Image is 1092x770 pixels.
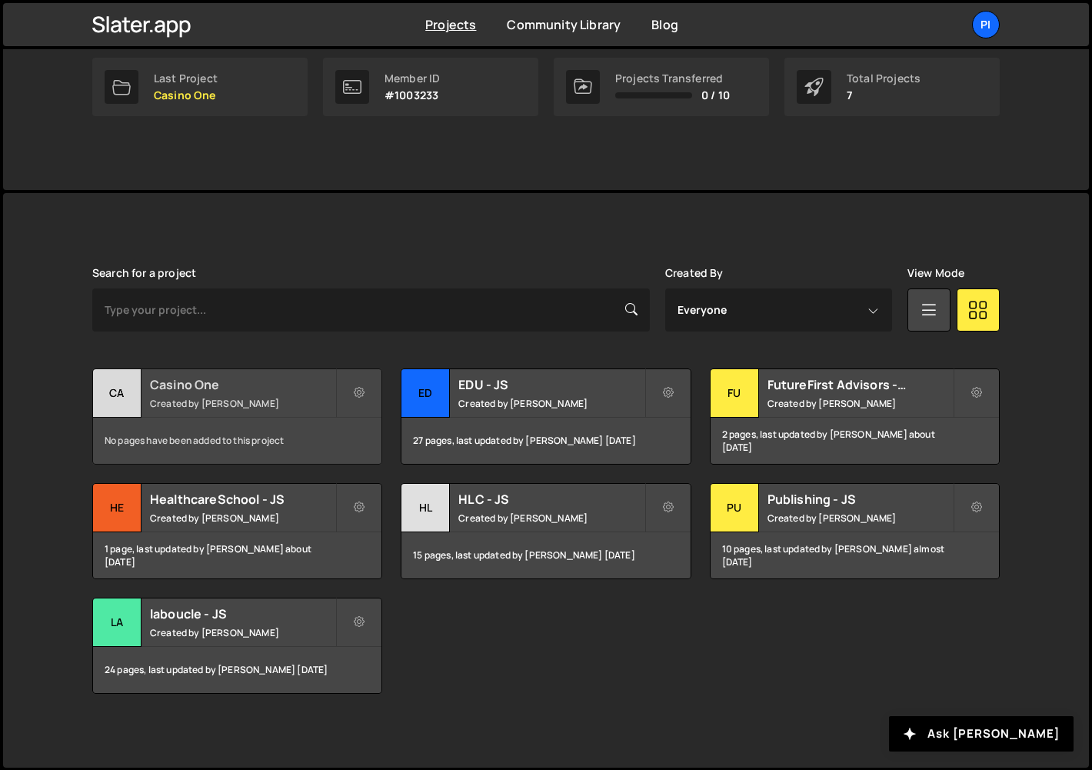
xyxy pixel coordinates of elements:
label: Created By [665,267,724,279]
label: Search for a project [92,267,196,279]
div: No pages have been added to this project [93,418,381,464]
h2: HLC - JS [458,491,644,508]
div: 10 pages, last updated by [PERSON_NAME] almost [DATE] [711,532,999,578]
a: Ca Casino One Created by [PERSON_NAME] No pages have been added to this project [92,368,382,465]
div: Last Project [154,72,218,85]
small: Created by [PERSON_NAME] [458,397,644,410]
small: Created by [PERSON_NAME] [767,512,953,525]
a: He HealthcareSchool - JS Created by [PERSON_NAME] 1 page, last updated by [PERSON_NAME] about [DATE] [92,483,382,579]
div: 24 pages, last updated by [PERSON_NAME] [DATE] [93,647,381,693]
div: Ca [93,369,141,418]
a: Community Library [507,16,621,33]
a: HL HLC - JS Created by [PERSON_NAME] 15 pages, last updated by [PERSON_NAME] [DATE] [401,483,691,579]
a: Pi [972,11,1000,38]
p: 7 [847,89,921,102]
a: Fu FutureFirst Advisors - JS Created by [PERSON_NAME] 2 pages, last updated by [PERSON_NAME] abou... [710,368,1000,465]
small: Created by [PERSON_NAME] [150,397,335,410]
div: Pu [711,484,759,532]
div: He [93,484,141,532]
div: HL [401,484,450,532]
div: Member ID [385,72,440,85]
div: 27 pages, last updated by [PERSON_NAME] [DATE] [401,418,690,464]
button: Ask [PERSON_NAME] [889,716,1074,752]
a: ED EDU - JS Created by [PERSON_NAME] 27 pages, last updated by [PERSON_NAME] [DATE] [401,368,691,465]
div: 2 pages, last updated by [PERSON_NAME] about [DATE] [711,418,999,464]
p: #1003233 [385,89,440,102]
h2: FutureFirst Advisors - JS [767,376,953,393]
small: Created by [PERSON_NAME] [150,626,335,639]
input: Type your project... [92,288,650,332]
div: Fu [711,369,759,418]
div: la [93,598,141,647]
label: View Mode [907,267,964,279]
div: Total Projects [847,72,921,85]
div: 1 page, last updated by [PERSON_NAME] about [DATE] [93,532,381,578]
small: Created by [PERSON_NAME] [458,512,644,525]
a: Last Project Casino One [92,58,308,116]
a: la laboucle - JS Created by [PERSON_NAME] 24 pages, last updated by [PERSON_NAME] [DATE] [92,598,382,694]
div: 15 pages, last updated by [PERSON_NAME] [DATE] [401,532,690,578]
small: Created by [PERSON_NAME] [767,397,953,410]
h2: Casino One [150,376,335,393]
a: Projects [425,16,476,33]
span: 0 / 10 [701,89,730,102]
div: Projects Transferred [615,72,730,85]
p: Casino One [154,89,218,102]
h2: HealthcareSchool - JS [150,491,335,508]
a: Blog [651,16,678,33]
h2: Publishing - JS [767,491,953,508]
div: ED [401,369,450,418]
h2: laboucle - JS [150,605,335,622]
h2: EDU - JS [458,376,644,393]
small: Created by [PERSON_NAME] [150,512,335,525]
a: Pu Publishing - JS Created by [PERSON_NAME] 10 pages, last updated by [PERSON_NAME] almost [DATE] [710,483,1000,579]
